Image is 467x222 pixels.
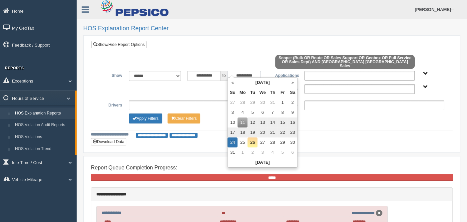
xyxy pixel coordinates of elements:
[237,98,247,108] td: 28
[247,127,257,137] td: 19
[228,127,237,137] td: 17
[267,88,277,98] th: Th
[257,127,267,137] td: 20
[12,108,75,119] a: HOS Explanation Reports
[228,137,237,147] td: 24
[237,88,247,98] th: Mo
[247,147,257,157] td: 2
[228,88,237,98] th: Su
[91,41,147,48] a: Show/Hide Report Options
[277,88,287,98] th: Fr
[237,108,247,117] td: 4
[228,157,297,167] th: [DATE]
[237,78,287,88] th: [DATE]
[267,127,277,137] td: 21
[168,113,201,123] button: Change Filter Options
[267,108,277,117] td: 7
[287,108,297,117] td: 9
[247,98,257,108] td: 29
[287,137,297,147] td: 30
[228,78,237,88] th: «
[277,98,287,108] td: 1
[228,147,237,157] td: 31
[237,147,247,157] td: 1
[228,98,237,108] td: 27
[287,147,297,157] td: 6
[247,137,257,147] td: 26
[272,71,301,79] label: Applications
[287,98,297,108] td: 2
[277,108,287,117] td: 8
[237,127,247,137] td: 18
[83,25,460,32] h2: HOS Explanation Report Center
[12,143,75,155] a: HOS Violation Trend
[237,137,247,147] td: 25
[287,78,297,88] th: »
[237,117,247,127] td: 11
[277,117,287,127] td: 15
[277,147,287,157] td: 5
[257,108,267,117] td: 6
[257,137,267,147] td: 27
[267,117,277,127] td: 14
[247,117,257,127] td: 12
[257,88,267,98] th: We
[287,117,297,127] td: 16
[287,127,297,137] td: 23
[277,127,287,137] td: 22
[228,117,237,127] td: 10
[277,137,287,147] td: 29
[91,138,126,145] button: Download Data
[257,147,267,157] td: 3
[287,88,297,98] th: Sa
[228,108,237,117] td: 3
[267,147,277,157] td: 4
[96,101,126,109] label: Drivers
[12,119,75,131] a: HOS Violation Audit Reports
[257,98,267,108] td: 30
[267,98,277,108] td: 31
[129,113,162,123] button: Change Filter Options
[91,165,453,171] h4: Report Queue Completion Progress:
[247,108,257,117] td: 5
[267,137,277,147] td: 28
[275,55,415,69] span: Scope: (Bulk OR Route OR Sales Support OR Geobox OR Full Service OR Sales Dept) AND [GEOGRAPHIC_D...
[257,117,267,127] td: 13
[221,71,227,81] span: to
[12,131,75,143] a: HOS Violations
[96,71,126,79] label: Show
[247,88,257,98] th: Tu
